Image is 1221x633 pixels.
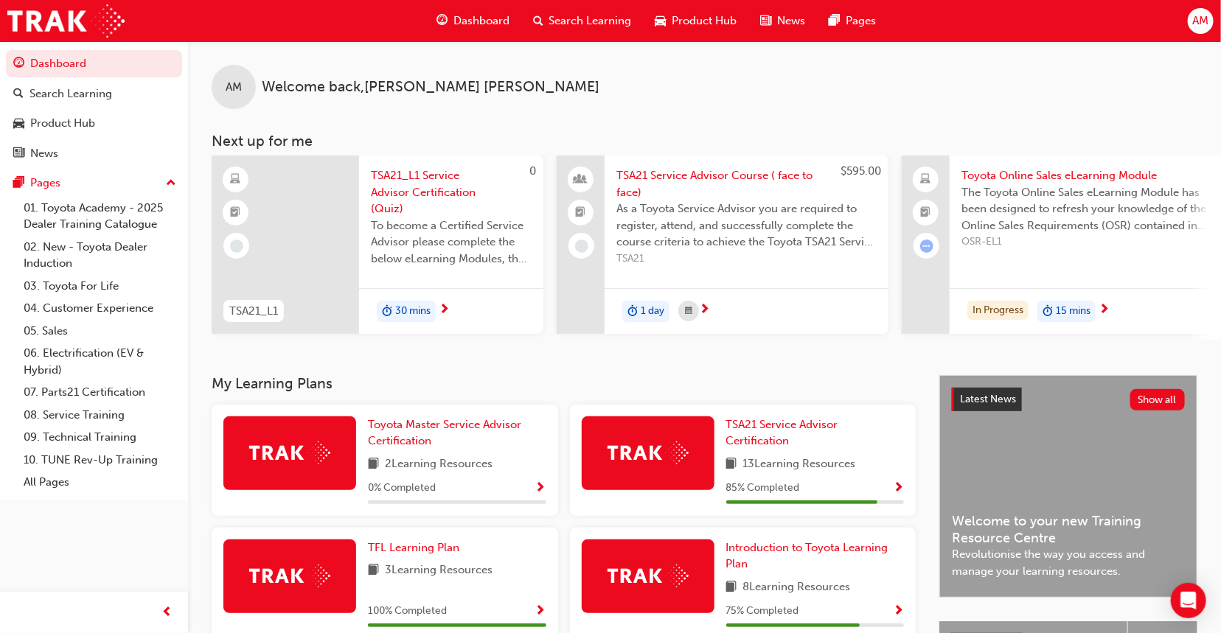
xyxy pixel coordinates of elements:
[371,217,532,267] span: To become a Certified Service Advisor please complete the below eLearning Modules, the Service Ad...
[262,79,599,96] span: Welcome back , [PERSON_NAME] [PERSON_NAME]
[699,304,710,317] span: next-icon
[672,13,737,29] span: Product Hub
[576,170,586,189] span: people-icon
[6,169,182,197] button: Pages
[368,418,521,448] span: Toyota Master Service Advisor Certification
[921,170,931,189] span: laptop-icon
[893,482,904,495] span: Show Progress
[1043,302,1053,321] span: duration-icon
[778,13,806,29] span: News
[685,302,692,321] span: calendar-icon
[893,602,904,620] button: Show Progress
[18,449,182,472] a: 10. TUNE Rev-Up Training
[529,164,536,178] span: 0
[368,562,379,580] span: book-icon
[13,117,24,130] span: car-icon
[18,471,182,494] a: All Pages
[231,170,241,189] span: learningResourceType_ELEARNING-icon
[655,12,667,30] span: car-icon
[6,80,182,108] a: Search Learning
[13,57,24,71] span: guage-icon
[1188,8,1214,34] button: AM
[7,4,125,38] img: Trak
[616,251,877,267] span: TSA21
[13,177,24,190] span: pages-icon
[535,479,546,497] button: Show Progress
[212,155,543,334] a: 0TSA21_L1TSA21_L1 Service Advisor Certification (Quiz)To become a Certified Service Advisor pleas...
[952,513,1185,546] span: Welcome to your new Training Resource Centre
[841,164,881,178] span: $595.00
[952,388,1185,411] a: Latest NewsShow all
[368,416,546,450] a: Toyota Master Service Advisor Certification
[726,480,800,497] span: 85 % Completed
[6,140,182,167] a: News
[641,303,664,320] span: 1 day
[726,418,838,448] span: TSA21 Service Advisor Certification
[13,88,24,101] span: search-icon
[608,441,689,464] img: Trak
[18,197,182,236] a: 01. Toyota Academy - 2025 Dealer Training Catalogue
[395,303,431,320] span: 30 mins
[368,539,465,556] a: TFL Learning Plan
[439,304,450,317] span: next-icon
[230,239,243,253] span: learningRecordVerb_NONE-icon
[18,275,182,298] a: 03. Toyota For Life
[1192,13,1208,29] span: AM
[893,605,904,618] span: Show Progress
[533,12,543,30] span: search-icon
[371,167,532,217] span: TSA21_L1 Service Advisor Certification (Quiz)
[6,50,182,77] a: Dashboard
[13,147,24,161] span: news-icon
[368,455,379,474] span: book-icon
[436,12,448,30] span: guage-icon
[226,79,242,96] span: AM
[726,416,905,450] a: TSA21 Service Advisor Certification
[29,85,112,102] div: Search Learning
[521,6,644,36] a: search-iconSearch Learning
[726,455,737,474] span: book-icon
[162,604,173,622] span: prev-icon
[967,301,1029,321] div: In Progress
[616,167,877,200] span: TSA21 Service Advisor Course ( face to face)
[952,546,1185,579] span: Revolutionise the way you access and manage your learning resources.
[535,605,546,618] span: Show Progress
[18,342,182,381] a: 06. Electrification (EV & Hybrid)
[846,13,877,29] span: Pages
[576,203,586,223] span: booktick-icon
[249,564,330,587] img: Trak
[166,174,176,193] span: up-icon
[368,603,447,620] span: 100 % Completed
[749,6,818,36] a: news-iconNews
[549,13,632,29] span: Search Learning
[18,236,182,275] a: 02. New - Toyota Dealer Induction
[30,145,58,162] div: News
[575,239,588,253] span: learningRecordVerb_NONE-icon
[368,480,436,497] span: 0 % Completed
[385,455,493,474] span: 2 Learning Resources
[921,203,931,223] span: booktick-icon
[18,320,182,343] a: 05. Sales
[960,393,1016,405] span: Latest News
[453,13,509,29] span: Dashboard
[1099,304,1110,317] span: next-icon
[1171,583,1206,618] div: Open Intercom Messenger
[939,375,1197,598] a: Latest NewsShow allWelcome to your new Training Resource CentreRevolutionise the way you access a...
[644,6,749,36] a: car-iconProduct Hub
[18,297,182,320] a: 04. Customer Experience
[188,133,1221,150] h3: Next up for me
[229,303,278,320] span: TSA21_L1
[385,562,493,580] span: 3 Learning Resources
[249,441,330,464] img: Trak
[726,578,737,597] span: book-icon
[920,239,933,253] span: learningRecordVerb_ATTEMPT-icon
[726,603,799,620] span: 75 % Completed
[535,602,546,620] button: Show Progress
[6,47,182,169] button: DashboardSearch LearningProduct HubNews
[368,541,459,554] span: TFL Learning Plan
[608,564,689,587] img: Trak
[535,482,546,495] span: Show Progress
[557,155,888,334] a: $595.00TSA21 Service Advisor Course ( face to face)As a Toyota Service Advisor you are required t...
[818,6,888,36] a: pages-iconPages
